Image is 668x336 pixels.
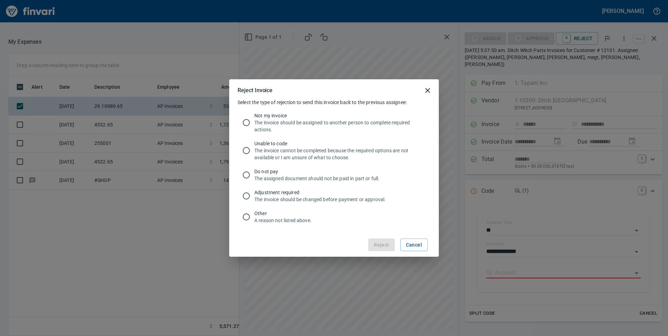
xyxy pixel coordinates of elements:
[254,175,425,182] p: The assigned document should not be paid in part or full.
[238,137,430,165] div: Unable to codeThe invoice cannot be completed because the required options are not available or I...
[254,119,425,133] p: The invoice should be assigned to another person to complete required actions.
[238,87,273,94] h5: Reject Invoice
[254,210,425,217] span: Other
[238,206,430,227] div: OtherA reason not listed above.
[238,185,430,206] div: Adjustment requiredThe invoice should be changed before payment or approval.
[254,112,425,119] span: Not my invoice
[406,241,422,249] span: Cancel
[254,189,425,196] span: Adjustment required
[254,217,425,224] p: A reason not listed above.
[419,82,436,99] button: close
[254,140,425,147] span: Unable to code
[254,147,425,161] p: The invoice cannot be completed because the required options are not available or I am unsure of ...
[238,100,407,105] span: Select the type of rejection to send this invoice back to the previous assignee:
[400,239,428,251] button: Cancel
[238,165,430,185] div: Do not payThe assigned document should not be paid in part or full.
[254,168,425,175] span: Do not pay
[254,196,425,203] p: The invoice should be changed before payment or approval.
[238,109,430,137] div: Not my invoiceThe invoice should be assigned to another person to complete required actions.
